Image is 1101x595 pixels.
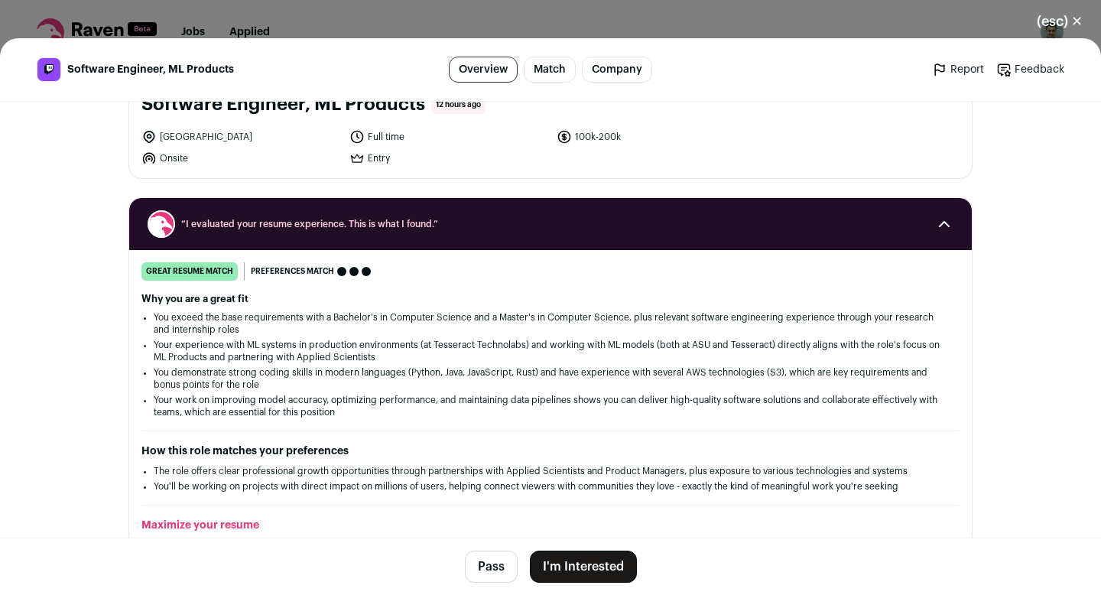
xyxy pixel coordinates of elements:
[154,339,947,363] li: Your experience with ML systems in production environments (at Tesseract Technolabs) and working ...
[582,57,652,83] a: Company
[141,293,960,305] h2: Why you are a great fit
[141,93,425,117] h1: Software Engineer, ML Products
[181,218,920,230] span: “I evaluated your resume experience. This is what I found.”
[141,129,340,145] li: [GEOGRAPHIC_DATA]
[465,551,518,583] button: Pass
[154,366,947,391] li: You demonstrate strong coding skills in modern languages (Python, Java, JavaScript, Rust) and hav...
[154,480,947,493] li: You'll be working on projects with direct impact on millions of users, helping connect viewers wi...
[154,394,947,418] li: Your work on improving model accuracy, optimizing performance, and maintaining data pipelines sho...
[67,62,234,77] span: Software Engineer, ML Products
[141,262,238,281] div: great resume match
[251,264,334,279] span: Preferences match
[996,62,1064,77] a: Feedback
[932,62,984,77] a: Report
[37,58,60,81] img: 69ee5be0295c489b79fa84311aa835448c5fba69f8b725d434ec2fae0e22c103.jpg
[431,96,486,114] span: 12 hours ago
[530,551,637,583] button: I'm Interested
[1018,5,1101,38] button: Close modal
[141,518,960,533] h2: Maximize your resume
[141,151,340,166] li: Onsite
[349,151,548,166] li: Entry
[449,57,518,83] a: Overview
[524,57,576,83] a: Match
[154,311,947,336] li: You exceed the base requirements with a Bachelor's in Computer Science and a Master's in Computer...
[349,129,548,145] li: Full time
[557,129,755,145] li: 100k-200k
[154,465,947,477] li: The role offers clear professional growth opportunities through partnerships with Applied Scienti...
[141,444,960,459] h2: How this role matches your preferences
